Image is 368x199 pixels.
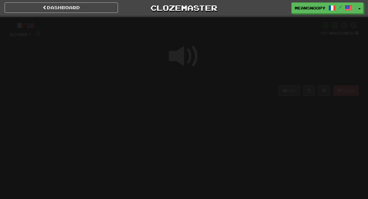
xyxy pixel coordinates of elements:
a: Clozemaster [127,2,241,13]
div: / [9,21,40,29]
span: 10 [286,16,297,24]
span: 0 [35,30,40,37]
span: 0 [208,16,214,24]
div: Mastered [320,31,359,36]
span: Score: [9,32,32,37]
span: meansnoopy [295,5,325,11]
a: Dashboard [5,2,118,13]
span: / [339,5,342,9]
span: 0 [113,16,118,24]
button: Help! [279,85,301,96]
button: Report [333,85,359,96]
span: 75 % [320,31,329,36]
a: meansnoopy / [291,2,356,13]
button: Round history (alt+y) [303,85,315,96]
